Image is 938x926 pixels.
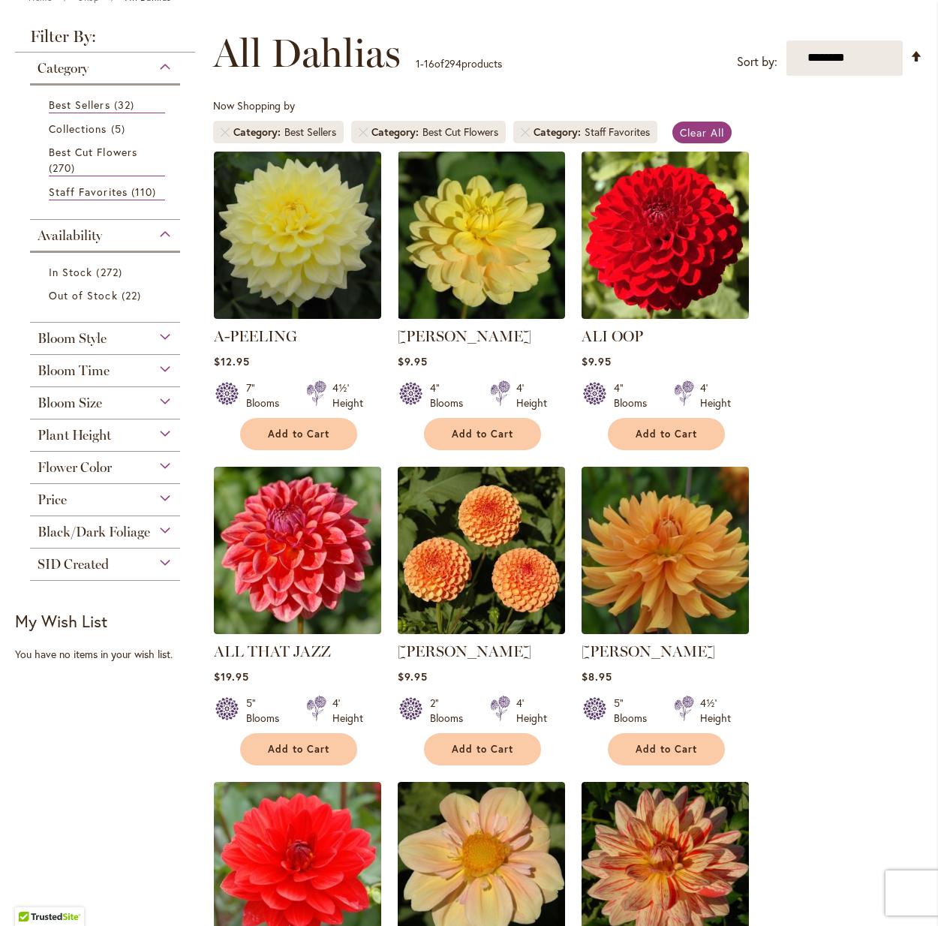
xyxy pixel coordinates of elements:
[430,696,472,726] div: 2" Blooms
[700,380,731,410] div: 4' Height
[221,128,230,137] a: Remove Category Best Sellers
[38,227,102,244] span: Availability
[452,743,513,756] span: Add to Cart
[114,97,138,113] span: 32
[398,669,428,684] span: $9.95
[416,52,502,76] p: - of products
[49,97,165,113] a: Best Sellers
[521,128,530,137] a: Remove Category Staff Favorites
[700,696,731,726] div: 4½' Height
[359,128,368,137] a: Remove Category Best Cut Flowers
[398,642,531,660] a: [PERSON_NAME]
[246,380,288,410] div: 7" Blooms
[213,31,401,76] span: All Dahlias
[214,467,381,634] img: ALL THAT JAZZ
[398,327,531,345] a: [PERSON_NAME]
[582,327,643,345] a: ALI OOP
[38,60,89,77] span: Category
[111,121,129,137] span: 5
[608,733,725,765] button: Add to Cart
[516,380,547,410] div: 4' Height
[38,362,110,379] span: Bloom Time
[213,98,295,113] span: Now Shopping by
[38,556,109,573] span: SID Created
[38,330,107,347] span: Bloom Style
[398,152,565,319] img: AHOY MATEY
[582,152,749,319] img: ALI OOP
[582,467,749,634] img: ANDREW CHARLES
[240,418,357,450] button: Add to Cart
[38,524,150,540] span: Black/Dark Foliage
[424,56,434,71] span: 16
[49,160,79,176] span: 270
[332,380,363,410] div: 4½' Height
[284,125,336,140] div: Best Sellers
[582,308,749,322] a: ALI OOP
[636,743,697,756] span: Add to Cart
[430,380,472,410] div: 4" Blooms
[38,492,67,508] span: Price
[49,98,110,112] span: Best Sellers
[49,144,165,176] a: Best Cut Flowers
[534,125,585,140] span: Category
[49,264,165,280] a: In Stock 272
[608,418,725,450] button: Add to Cart
[398,623,565,637] a: AMBER QUEEN
[680,125,724,140] span: Clear All
[582,669,612,684] span: $8.95
[246,696,288,726] div: 5" Blooms
[240,733,357,765] button: Add to Cart
[49,121,165,137] a: Collections
[614,696,656,726] div: 5" Blooms
[214,669,249,684] span: $19.95
[422,125,498,140] div: Best Cut Flowers
[582,623,749,637] a: ANDREW CHARLES
[214,623,381,637] a: ALL THAT JAZZ
[49,185,128,199] span: Staff Favorites
[268,428,329,440] span: Add to Cart
[332,696,363,726] div: 4' Height
[585,125,650,140] div: Staff Favorites
[11,873,53,915] iframe: Launch Accessibility Center
[38,395,102,411] span: Bloom Size
[49,122,107,136] span: Collections
[49,287,165,303] a: Out of Stock 22
[444,56,461,71] span: 294
[636,428,697,440] span: Add to Cart
[38,459,112,476] span: Flower Color
[15,29,195,53] strong: Filter By:
[38,427,111,443] span: Plant Height
[214,642,331,660] a: ALL THAT JAZZ
[614,380,656,410] div: 4" Blooms
[371,125,422,140] span: Category
[96,264,125,280] span: 272
[582,642,715,660] a: [PERSON_NAME]
[398,354,428,368] span: $9.95
[214,327,297,345] a: A-PEELING
[424,418,541,450] button: Add to Cart
[452,428,513,440] span: Add to Cart
[268,743,329,756] span: Add to Cart
[582,354,612,368] span: $9.95
[737,48,777,76] label: Sort by:
[131,184,160,200] span: 110
[49,288,118,302] span: Out of Stock
[49,265,92,279] span: In Stock
[214,354,250,368] span: $12.95
[122,287,145,303] span: 22
[398,467,565,634] img: AMBER QUEEN
[233,125,284,140] span: Category
[416,56,420,71] span: 1
[424,733,541,765] button: Add to Cart
[15,610,107,632] strong: My Wish List
[49,145,137,159] span: Best Cut Flowers
[398,308,565,322] a: AHOY MATEY
[516,696,547,726] div: 4' Height
[214,308,381,322] a: A-Peeling
[214,152,381,319] img: A-Peeling
[672,122,732,143] a: Clear All
[49,184,165,200] a: Staff Favorites
[15,647,204,662] div: You have no items in your wish list.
